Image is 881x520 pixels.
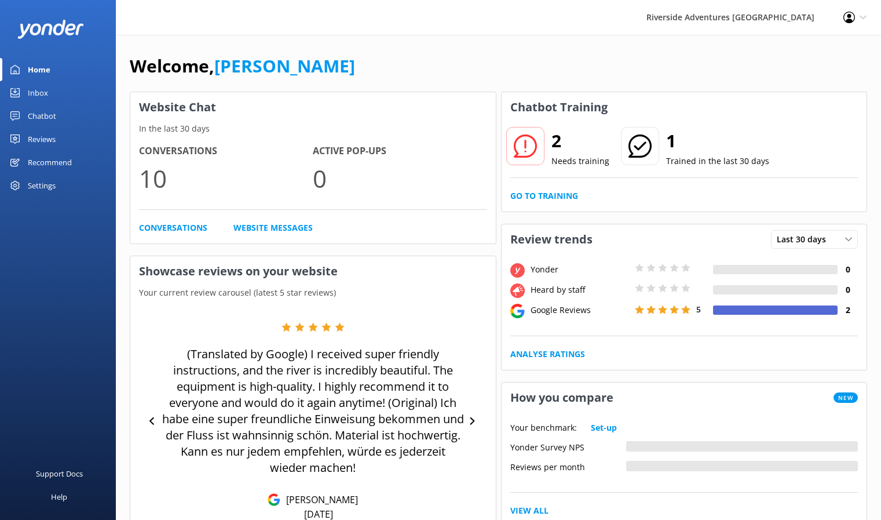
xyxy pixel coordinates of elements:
p: Your benchmark: [510,421,577,434]
a: [PERSON_NAME] [214,54,355,78]
p: [PERSON_NAME] [280,493,358,506]
span: 5 [696,304,701,315]
div: Reviews [28,128,56,151]
div: Yonder [528,263,632,276]
h3: How you compare [502,383,622,413]
h2: 2 [551,127,609,155]
div: Heard by staff [528,283,632,296]
div: Reviews per month [510,461,626,471]
h4: Conversations [139,144,313,159]
img: yonder-white-logo.png [17,20,84,39]
p: In the last 30 days [130,122,496,135]
p: (Translated by Google) I received super friendly instructions, and the river is incredibly beauti... [162,346,464,476]
div: Chatbot [28,104,56,128]
div: Google Reviews [528,304,632,317]
span: New [834,392,858,403]
div: Home [28,58,50,81]
a: Conversations [139,221,207,234]
h3: Website Chat [130,92,496,122]
a: View All [510,504,549,517]
a: Analyse Ratings [510,348,585,361]
div: Yonder Survey NPS [510,441,626,452]
div: Inbox [28,81,48,104]
h4: 2 [838,304,858,317]
div: Help [51,485,67,508]
h4: Active Pop-ups [313,144,487,159]
div: Support Docs [36,462,83,485]
p: Trained in the last 30 days [666,155,769,168]
p: 0 [313,159,487,198]
p: Needs training [551,155,609,168]
h3: Chatbot Training [502,92,616,122]
h3: Review trends [502,224,601,254]
div: Recommend [28,151,72,174]
a: Set-up [591,421,617,434]
h2: 1 [666,127,769,155]
span: Last 30 days [777,233,833,246]
h3: Showcase reviews on your website [130,256,496,286]
p: Your current review carousel (latest 5 star reviews) [130,286,496,299]
p: 10 [139,159,313,198]
a: Go to Training [510,190,578,202]
h4: 0 [838,283,858,296]
img: Google Reviews [268,493,280,506]
h4: 0 [838,263,858,276]
div: Settings [28,174,56,197]
a: Website Messages [233,221,313,234]
h1: Welcome, [130,52,355,80]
